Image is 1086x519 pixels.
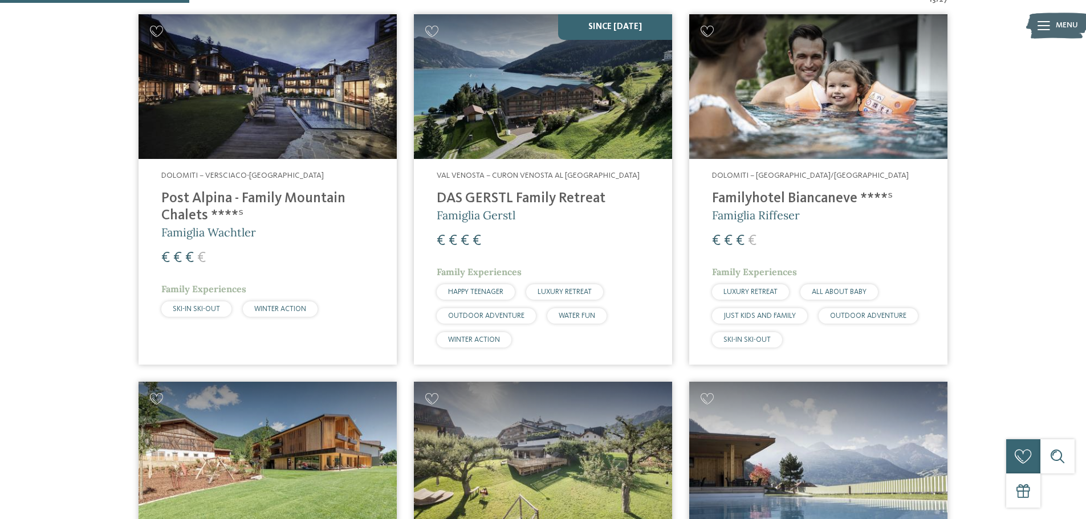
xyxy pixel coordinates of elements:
[448,336,500,344] span: WINTER ACTION
[437,266,522,277] span: Family Experiences
[712,208,800,222] span: Famiglia Riffeser
[139,14,397,160] img: Post Alpina - Family Mountain Chalets ****ˢ
[736,234,745,248] span: €
[161,225,256,239] span: Famiglia Wachtler
[538,288,592,296] span: LUXURY RETREAT
[473,234,481,248] span: €
[161,171,324,179] span: Dolomiti – Versciaco-[GEOGRAPHIC_DATA]
[712,234,721,248] span: €
[161,190,374,224] h4: Post Alpina - Family Mountain Chalets ****ˢ
[723,336,771,344] span: SKI-IN SKI-OUT
[414,14,672,365] a: Cercate un hotel per famiglie? Qui troverete solo i migliori! SINCE [DATE] Val Venosta – Curon Ve...
[448,288,503,296] span: HAPPY TEENAGER
[448,312,524,320] span: OUTDOOR ADVENTURE
[437,171,640,179] span: Val Venosta – Curon Venosta al [GEOGRAPHIC_DATA]
[559,312,595,320] span: WATER FUN
[461,234,469,248] span: €
[712,266,797,277] span: Family Experiences
[723,288,778,296] span: LUXURY RETREAT
[161,283,246,295] span: Family Experiences
[689,14,947,160] img: Cercate un hotel per famiglie? Qui troverete solo i migliori!
[161,251,170,265] span: €
[748,234,756,248] span: €
[414,14,672,160] img: Cercate un hotel per famiglie? Qui troverete solo i migliori!
[712,171,909,179] span: Dolomiti – [GEOGRAPHIC_DATA]/[GEOGRAPHIC_DATA]
[437,234,445,248] span: €
[197,251,206,265] span: €
[173,305,220,313] span: SKI-IN SKI-OUT
[139,14,397,365] a: Cercate un hotel per famiglie? Qui troverete solo i migliori! Dolomiti – Versciaco-[GEOGRAPHIC_DA...
[724,234,733,248] span: €
[812,288,867,296] span: ALL ABOUT BABY
[254,305,306,313] span: WINTER ACTION
[723,312,796,320] span: JUST KIDS AND FAMILY
[689,14,947,365] a: Cercate un hotel per famiglie? Qui troverete solo i migliori! Dolomiti – [GEOGRAPHIC_DATA]/[GEOGR...
[437,208,515,222] span: Famiglia Gerstl
[449,234,457,248] span: €
[830,312,906,320] span: OUTDOOR ADVENTURE
[437,190,649,207] h4: DAS GERSTL Family Retreat
[173,251,182,265] span: €
[712,190,925,207] h4: Familyhotel Biancaneve ****ˢ
[185,251,194,265] span: €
